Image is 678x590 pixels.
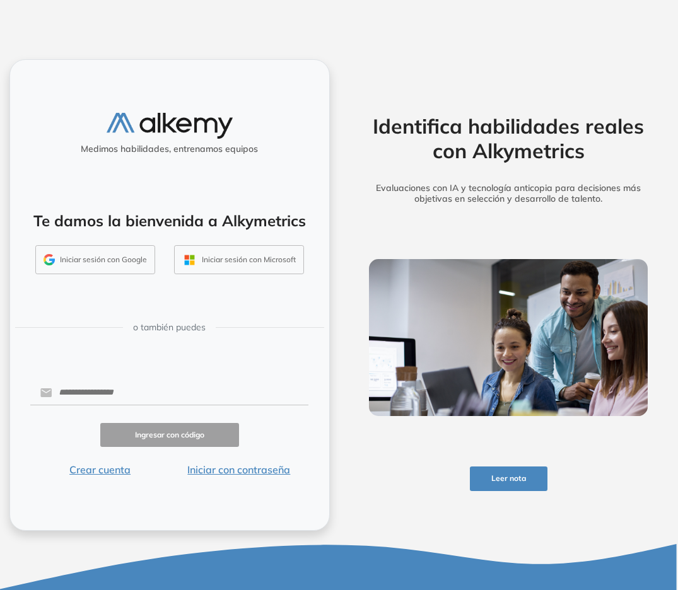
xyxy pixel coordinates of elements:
[44,254,55,265] img: GMAIL_ICON
[15,144,324,154] h5: Medimos habilidades, entrenamos equipos
[100,423,239,448] button: Ingresar con código
[133,321,206,334] span: o también puedes
[182,253,197,267] img: OUTLOOK_ICON
[354,114,664,163] h2: Identifica habilidades reales con Alkymetrics
[35,245,155,274] button: Iniciar sesión con Google
[451,444,678,590] div: Widget de chat
[26,212,313,230] h4: Te damos la bienvenida a Alkymetrics
[369,259,648,416] img: img-more-info
[107,113,233,139] img: logo-alkemy
[170,462,308,477] button: Iniciar con contraseña
[451,444,678,590] iframe: Chat Widget
[30,462,169,477] button: Crear cuenta
[354,183,664,204] h5: Evaluaciones con IA y tecnología anticopia para decisiones más objetivas en selección y desarroll...
[174,245,304,274] button: Iniciar sesión con Microsoft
